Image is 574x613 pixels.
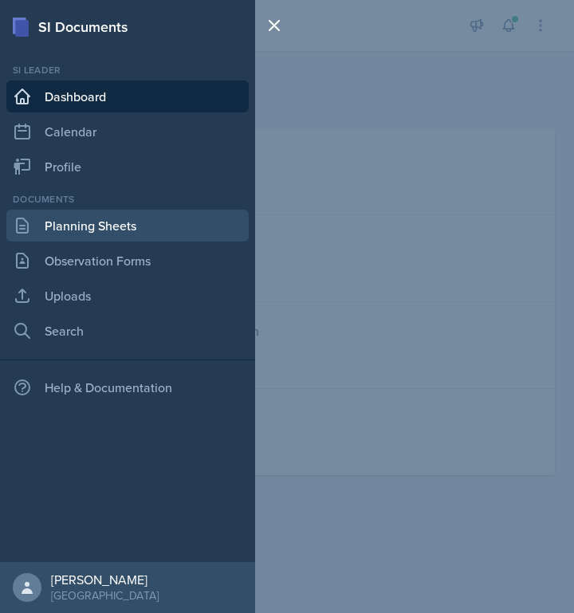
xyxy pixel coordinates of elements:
[51,572,159,587] div: [PERSON_NAME]
[6,315,249,347] a: Search
[6,116,249,147] a: Calendar
[6,371,249,403] div: Help & Documentation
[6,192,249,206] div: Documents
[6,151,249,183] a: Profile
[6,210,249,242] a: Planning Sheets
[6,81,249,112] a: Dashboard
[51,587,159,603] div: [GEOGRAPHIC_DATA]
[6,245,249,277] a: Observation Forms
[6,280,249,312] a: Uploads
[6,63,249,77] div: Si leader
